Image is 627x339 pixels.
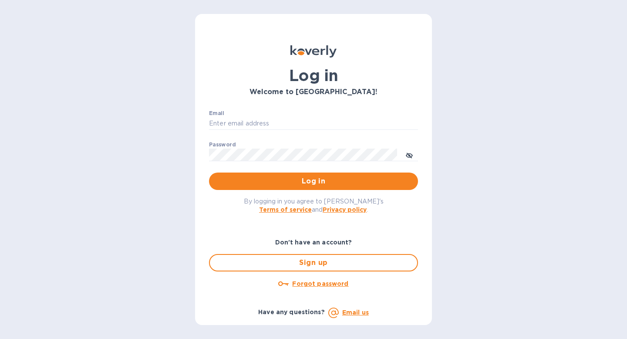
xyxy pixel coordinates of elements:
[259,206,312,213] a: Terms of service
[209,111,224,116] label: Email
[209,173,418,190] button: Log in
[292,280,348,287] u: Forgot password
[258,308,325,315] b: Have any questions?
[401,146,418,163] button: toggle password visibility
[275,239,352,246] b: Don't have an account?
[244,198,384,213] span: By logging in you agree to [PERSON_NAME]'s and .
[217,258,410,268] span: Sign up
[342,309,369,316] a: Email us
[216,176,411,186] span: Log in
[209,117,418,130] input: Enter email address
[209,254,418,271] button: Sign up
[209,88,418,96] h3: Welcome to [GEOGRAPHIC_DATA]!
[209,142,236,147] label: Password
[209,66,418,85] h1: Log in
[323,206,367,213] a: Privacy policy
[290,45,337,58] img: Koverly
